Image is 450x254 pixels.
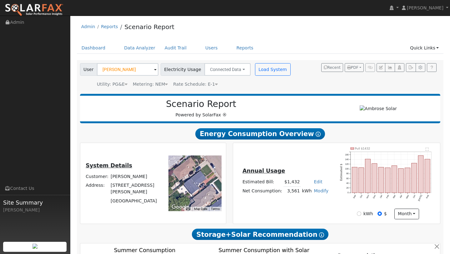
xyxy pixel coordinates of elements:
span: Alias: HE1 [173,82,218,87]
text: Aug [426,195,429,199]
a: Reports [232,42,258,54]
button: Recent [321,63,343,72]
div: [PERSON_NAME] [3,207,67,213]
td: 3,561 [283,186,301,196]
input: Select a User [97,63,158,76]
td: Address: [85,181,110,196]
img: retrieve [32,244,37,249]
rect: onclick="" [405,168,410,193]
a: Scenario Report [124,23,174,31]
td: $1,432 [283,178,301,187]
a: Terms (opens in new tab) [211,207,220,211]
text: Feb [386,195,389,199]
text: 80 [346,173,349,175]
button: Export Interval Data [406,63,416,72]
text: 0 [347,191,349,194]
rect: onclick="" [398,169,404,193]
td: kWh [301,186,313,196]
td: Net Consumption: [241,186,283,196]
rect: onclick="" [412,163,417,193]
rect: onclick="" [392,165,397,193]
td: [PERSON_NAME] [110,172,162,181]
div: Powered by SolarFax ® [83,99,319,118]
text: Summer Consumption with Solar [218,247,309,254]
label: $ [384,211,387,217]
a: Modify [314,188,328,193]
text: 140 [345,158,349,160]
a: Audit Trail [160,42,191,54]
a: Users [201,42,222,54]
button: Multi-Series Graph [385,63,395,72]
rect: onclick="" [358,168,364,193]
a: Quick Links [405,42,443,54]
rect: onclick="" [378,167,384,193]
a: Admin [81,24,95,29]
button: Connected Data [204,63,251,76]
div: Metering: NEM [133,81,168,88]
td: [GEOGRAPHIC_DATA] [110,196,162,205]
text: 120 [345,163,349,165]
text: Jan [379,195,383,199]
rect: onclick="" [418,155,423,193]
text: Pull $1432 [355,147,370,150]
a: Open this area in Google Maps (opens a new window) [170,203,191,211]
button: month [394,209,419,219]
text: 100 [345,168,349,170]
a: Help Link [427,63,437,72]
img: Ambrose Solar [360,105,397,112]
i: Show Help [316,132,321,137]
text: [DATE] [417,195,422,202]
a: Data Analyzer [119,42,160,54]
span: Site Summary [3,198,67,207]
rect: onclick="" [372,164,377,193]
button: PDF [345,63,364,72]
button: Edit User [377,63,385,72]
rect: onclick="" [385,168,390,193]
td: Estimated Bill: [241,178,283,187]
text: 20 [346,187,349,189]
text:  [426,147,429,151]
img: Google [170,203,191,211]
rect: onclick="" [425,159,430,193]
text: 40 [346,182,349,184]
a: Dashboard [77,42,110,54]
button: Load System [255,63,291,76]
div: Utility: PG&E [97,81,127,88]
img: SolarFax [5,3,63,17]
span: Electricity Usage [161,63,205,76]
text: 60 [346,177,349,180]
span: User [80,63,97,76]
td: Customer: [85,172,110,181]
text: Summer Consumption [114,247,175,254]
text: May [406,194,410,199]
text: Sep [352,195,356,199]
text: Mar [392,194,396,199]
text: Jun [412,195,416,199]
td: [STREET_ADDRESS][PERSON_NAME] [110,181,162,196]
span: PDF [347,65,358,70]
u: Annual Usage [242,168,285,174]
a: Reports [101,24,118,29]
button: Keyboard shortcuts [186,207,190,211]
rect: onclick="" [365,159,371,193]
a: Edit [314,179,322,184]
text: Estimated $ [340,164,343,181]
text: Dec [372,194,376,199]
input: kWh [357,211,361,216]
text: 160 [345,154,349,156]
span: Energy Consumption Overview [195,128,325,140]
text: Nov [366,194,370,199]
input: $ [377,211,382,216]
i: Show Help [319,232,324,237]
h2: Scenario Report [86,99,316,109]
span: Storage+Solar Recommendation [192,229,328,240]
label: kWh [363,211,373,217]
button: Login As [395,63,404,72]
button: Map Data [194,207,207,211]
u: System Details [86,162,132,169]
rect: onclick="" [352,167,357,193]
span: [PERSON_NAME] [407,5,443,10]
text: Oct [359,195,363,199]
text: Apr [399,194,403,199]
button: Settings [416,63,425,72]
